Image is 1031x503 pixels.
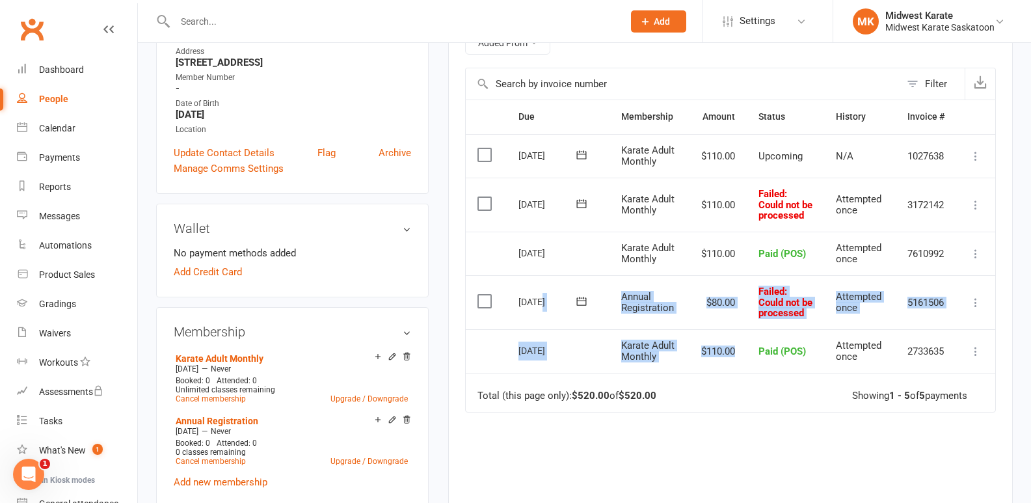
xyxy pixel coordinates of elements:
[176,46,411,58] div: Address
[17,348,137,377] a: Workouts
[217,376,257,385] span: Attended: 0
[17,231,137,260] a: Automations
[16,13,48,46] a: Clubworx
[690,329,747,374] td: $110.00
[92,444,103,455] span: 1
[17,290,137,319] a: Gradings
[465,31,550,55] button: Added From
[518,194,578,214] div: [DATE]
[889,390,910,401] strong: 1 - 5
[836,150,853,162] span: N/A
[174,325,411,339] h3: Membership
[619,390,656,401] strong: $520.00
[39,123,75,133] div: Calendar
[896,134,956,178] td: 1027638
[176,457,246,466] a: Cancel membership
[17,85,137,114] a: People
[39,387,103,397] div: Assessments
[925,76,947,92] div: Filter
[176,376,210,385] span: Booked: 0
[176,394,246,403] a: Cancel membership
[379,145,411,161] a: Archive
[174,221,411,236] h3: Wallet
[17,55,137,85] a: Dashboard
[172,364,411,374] div: —
[17,436,137,465] a: What's New1
[174,476,267,488] a: Add new membership
[690,232,747,276] td: $110.00
[631,10,686,33] button: Add
[758,188,812,221] span: Failed
[39,357,78,368] div: Workouts
[17,407,137,436] a: Tasks
[39,152,80,163] div: Payments
[466,68,900,100] input: Search by invoice number
[758,286,812,319] span: Failed
[621,144,675,167] span: Karate Adult Monthly
[836,193,881,216] span: Attempted once
[896,232,956,276] td: 7610992
[477,390,656,401] div: Total (this page only): of
[176,57,411,68] strong: [STREET_ADDRESS]
[317,145,336,161] a: Flag
[896,178,956,232] td: 3172142
[174,264,242,280] a: Add Credit Card
[330,394,408,403] a: Upgrade / Downgrade
[39,211,80,221] div: Messages
[176,416,258,426] a: Annual Registration
[330,457,408,466] a: Upgrade / Downgrade
[176,448,246,457] span: 0 classes remaining
[758,150,803,162] span: Upcoming
[690,134,747,178] td: $110.00
[518,243,578,263] div: [DATE]
[176,72,411,84] div: Member Number
[217,439,257,448] span: Attended: 0
[17,377,137,407] a: Assessments
[609,100,690,133] th: Membership
[747,100,824,133] th: Status
[836,291,881,314] span: Attempted once
[621,340,675,362] span: Karate Adult Monthly
[39,182,71,192] div: Reports
[885,10,995,21] div: Midwest Karate
[900,68,965,100] button: Filter
[690,275,747,329] td: $80.00
[852,390,967,401] div: Showing of payments
[17,260,137,290] a: Product Sales
[654,16,670,27] span: Add
[621,193,675,216] span: Karate Adult Monthly
[896,329,956,374] td: 2733635
[758,248,806,260] span: Paid (POS)
[39,328,71,338] div: Waivers
[39,416,62,426] div: Tasks
[758,346,806,357] span: Paid (POS)
[853,8,879,34] div: MK
[896,100,956,133] th: Invoice #
[211,427,231,436] span: Never
[824,100,896,133] th: History
[174,145,274,161] a: Update Contact Details
[836,242,881,265] span: Attempted once
[171,12,614,31] input: Search...
[176,364,198,374] span: [DATE]
[518,292,578,312] div: [DATE]
[211,364,231,374] span: Never
[39,445,86,455] div: What's New
[17,172,137,202] a: Reports
[172,426,411,437] div: —
[176,83,411,94] strong: -
[13,459,44,490] iframe: Intercom live chat
[896,275,956,329] td: 5161506
[40,459,50,469] span: 1
[758,188,812,221] span: : Could not be processed
[174,245,411,261] li: No payment methods added
[176,427,198,436] span: [DATE]
[690,100,747,133] th: Amount
[572,390,609,401] strong: $520.00
[507,100,609,133] th: Due
[39,269,95,280] div: Product Sales
[176,124,411,136] div: Location
[39,94,68,104] div: People
[919,390,925,401] strong: 5
[518,340,578,360] div: [DATE]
